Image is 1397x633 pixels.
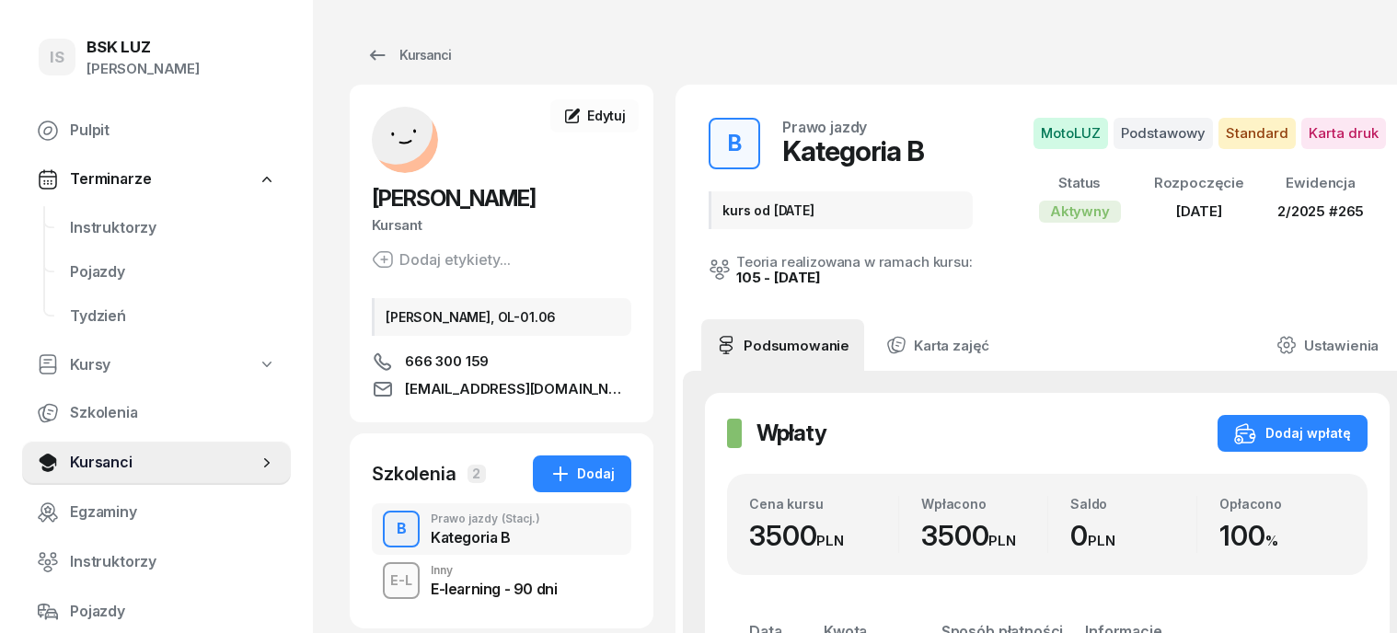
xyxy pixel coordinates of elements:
a: Kursanci [22,441,291,485]
div: Prawo jazdy [782,120,867,134]
small: % [1265,532,1278,549]
span: 2 [468,465,486,483]
button: Dodaj [533,455,631,492]
span: Edytuj [587,108,626,123]
span: Podstawowy [1114,118,1213,149]
span: Terminarze [70,167,151,191]
button: BPrawo jazdy(Stacj.)Kategoria B [372,503,631,555]
a: Pulpit [22,109,291,153]
a: Terminarze [22,158,291,201]
span: IS [50,50,64,65]
span: Egzaminy [70,501,276,524]
a: Karta zajęć [872,319,1004,371]
span: [DATE] [1176,202,1222,220]
span: 2/2025 #265 [1277,202,1364,220]
div: 0 [1070,519,1196,553]
div: Saldo [1070,496,1196,512]
div: [PERSON_NAME] [87,57,200,81]
div: Teoria realizowana w ramach kursu: [736,255,973,269]
span: [PERSON_NAME] [372,185,536,212]
div: 3500 [749,519,898,553]
div: Prawo jazdy [431,513,540,524]
div: Kategoria B [782,134,924,167]
div: Status [1039,171,1121,195]
button: E-LInnyE-learning - 90 dni [372,555,631,606]
small: PLN [1088,532,1115,549]
div: Dodaj [549,463,615,485]
a: Tydzień [55,294,291,339]
div: Inny [431,565,557,576]
a: Instruktorzy [22,540,291,584]
span: Szkolenia [70,401,276,425]
span: Kursy [70,353,110,377]
div: kurs od [DATE] [709,191,973,229]
span: (Stacj.) [502,513,540,524]
a: Edytuj [550,99,639,132]
a: Egzaminy [22,490,291,535]
small: PLN [816,532,844,549]
div: 3500 [921,519,1047,553]
span: Instruktorzy [70,216,276,240]
div: Szkolenia [372,461,456,487]
a: Szkolenia [22,391,291,435]
div: Ewidencja [1277,171,1364,195]
div: 100 [1219,519,1345,553]
div: Kategoria B [431,530,540,545]
a: 105 - [DATE] [736,269,821,286]
div: B [389,513,414,545]
span: [EMAIL_ADDRESS][DOMAIN_NAME] [405,378,631,400]
button: MotoLUZPodstawowyStandardKarta druk [1033,118,1386,149]
div: [PERSON_NAME], OL-01.06 [372,298,631,336]
button: Dodaj etykiety... [372,248,511,270]
div: BSK LUZ [87,40,200,55]
a: Podsumowanie [701,319,864,371]
a: Kursy [22,344,291,386]
button: B [709,118,760,169]
button: E-L [383,562,420,599]
span: Pojazdy [70,600,276,624]
div: B [721,125,749,162]
div: Rozpoczęcie [1154,171,1244,195]
button: Dodaj wpłatę [1218,415,1368,452]
span: 666 300 159 [405,351,489,373]
div: E-learning - 90 dni [431,581,557,596]
small: PLN [988,532,1016,549]
span: Karta druk [1301,118,1386,149]
a: 666 300 159 [372,351,631,373]
div: E-L [383,569,420,592]
div: Kursanci [366,44,451,66]
a: Pojazdy [55,250,291,294]
span: Kursanci [70,451,258,475]
span: Instruktorzy [70,550,276,574]
a: Kursanci [350,37,468,74]
div: Wpłacono [921,496,1047,512]
a: Instruktorzy [55,206,291,250]
span: MotoLUZ [1033,118,1108,149]
h2: Wpłaty [756,419,826,448]
div: Aktywny [1039,201,1121,223]
span: Tydzień [70,305,276,328]
a: Ustawienia [1262,319,1393,371]
div: Opłacono [1219,496,1345,512]
a: [EMAIL_ADDRESS][DOMAIN_NAME] [372,378,631,400]
span: Pojazdy [70,260,276,284]
div: Kursant [372,213,631,237]
div: Cena kursu [749,496,898,512]
span: Standard [1218,118,1296,149]
div: Dodaj wpłatę [1234,422,1351,444]
span: Pulpit [70,119,276,143]
button: B [383,511,420,547]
